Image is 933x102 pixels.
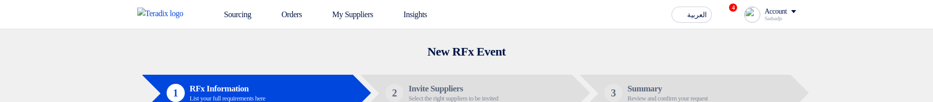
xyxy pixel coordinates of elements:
[764,8,787,16] div: Account
[628,84,708,93] h5: Summary
[259,4,310,26] a: Orders
[385,84,403,102] div: 2
[764,16,796,21] div: Sadsadjs
[137,8,190,20] img: Teradix logo
[408,84,498,93] h5: Invite Suppliers
[190,84,266,93] h5: RFx Information
[310,4,381,26] a: My Suppliers
[744,7,760,23] img: profile_test.png
[381,4,435,26] a: Insights
[604,84,623,102] div: 3
[628,95,708,101] div: Review and confirm your request
[190,95,266,101] div: List your full requirements here
[137,44,796,59] h2: New RFx Event
[202,4,260,26] a: Sourcing
[167,84,185,102] div: 1
[671,7,712,23] button: العربية
[729,4,737,12] span: 4
[408,95,498,101] div: Select the right suppliers to be invited
[687,12,707,19] span: العربية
